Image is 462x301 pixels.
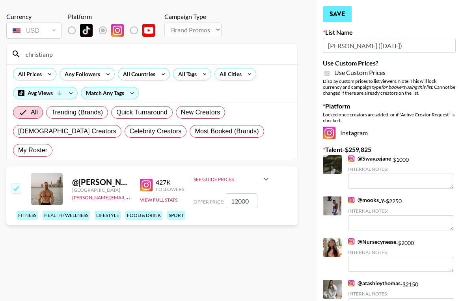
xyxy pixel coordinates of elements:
div: 427K [156,178,184,186]
div: Avg Views [13,87,77,99]
div: All Prices [13,68,43,80]
span: My Roster [18,146,47,155]
div: Display custom prices to list viewers. Note: This will lock currency and campaign type . Cannot b... [323,78,456,96]
button: View Full Stats [140,197,177,203]
div: List locked to Instagram. [68,22,161,39]
label: Platform [323,102,456,110]
a: @mooks_y [348,196,384,204]
div: - $ 2250 [348,196,454,230]
img: Instagram [348,197,354,203]
div: All Tags [173,68,198,80]
div: @ [PERSON_NAME] [72,177,130,187]
input: 15,000 [226,193,257,208]
span: All [31,108,38,117]
a: @Nursecynesse [348,238,396,245]
span: Offer Price: [194,199,224,205]
div: fitness [17,211,38,220]
span: Quick Turnaround [116,108,168,117]
div: Followers [156,186,184,192]
input: Search by User Name [21,48,292,60]
label: Use Custom Prices? [323,59,456,67]
img: Instagram [111,24,124,37]
div: lifestyle [95,211,121,220]
span: Celebrity Creators [130,127,182,136]
div: Match Any Tags [81,87,138,99]
div: Instagram [323,127,456,139]
div: Currency [6,13,61,21]
div: Currency is locked to USD [6,21,61,40]
img: Instagram [348,238,354,245]
div: - $ 1000 [348,155,454,189]
div: Locked once creators are added, or if "Active Creator Request" is checked. [323,112,456,123]
span: Most Booked (Brands) [195,127,259,136]
div: See Guide Prices [194,170,271,189]
label: Talent - $ 259,825 [323,146,456,153]
div: health / wellness [43,211,90,220]
div: Platform [68,13,161,21]
div: Internal Notes: [348,249,454,255]
img: Instagram [140,179,153,191]
em: for bookers using this list [381,84,432,90]
div: [GEOGRAPHIC_DATA] [72,187,130,193]
span: [DEMOGRAPHIC_DATA] Creators [18,127,116,136]
button: Save [323,6,352,22]
img: YouTube [142,24,155,37]
div: All Countries [118,68,157,80]
div: All Cities [215,68,243,80]
div: - $ 2000 [348,238,454,272]
img: Instagram [348,280,354,286]
span: Trending (Brands) [51,108,103,117]
a: @atashleythomas [348,280,401,287]
img: Instagram [348,155,354,162]
span: Use Custom Prices [334,69,386,77]
div: sport [167,211,185,220]
div: Campaign Type [164,13,222,21]
img: Instagram [323,127,335,139]
img: TikTok [80,24,93,37]
div: See Guide Prices [194,176,261,182]
label: List Name [323,28,456,36]
div: USD [8,24,60,37]
div: food & drink [125,211,162,220]
div: Internal Notes: [348,208,454,214]
div: Internal Notes: [348,166,454,172]
div: Internal Notes: [348,291,454,297]
span: New Creators [181,108,220,117]
div: Any Followers [60,68,102,80]
a: [PERSON_NAME][EMAIL_ADDRESS][PERSON_NAME][DOMAIN_NAME] [72,193,226,200]
a: @Swayzejane [348,155,391,162]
